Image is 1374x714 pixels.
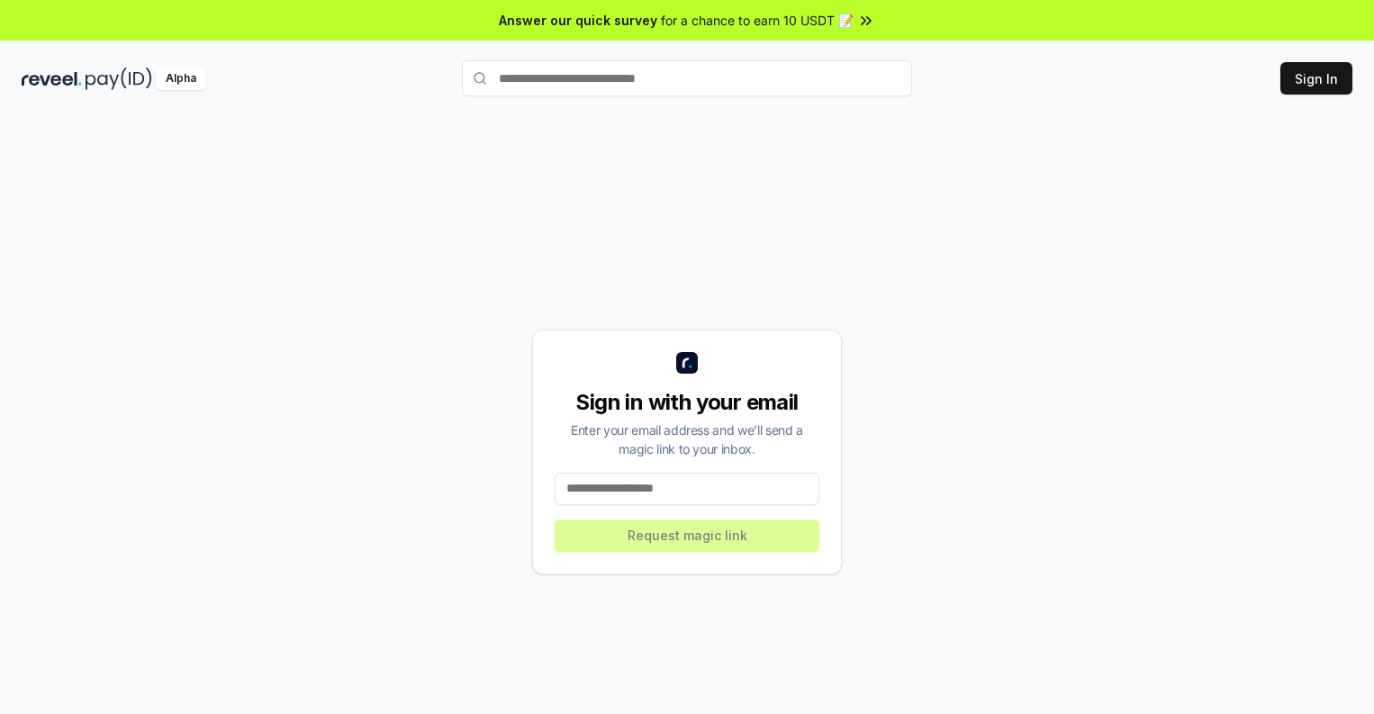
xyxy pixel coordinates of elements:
[499,11,657,30] span: Answer our quick survey
[156,68,206,90] div: Alpha
[676,352,698,374] img: logo_small
[661,11,854,30] span: for a chance to earn 10 USDT 📝
[22,68,82,90] img: reveel_dark
[86,68,152,90] img: pay_id
[555,388,819,417] div: Sign in with your email
[1280,62,1352,95] button: Sign In
[555,420,819,458] div: Enter your email address and we’ll send a magic link to your inbox.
